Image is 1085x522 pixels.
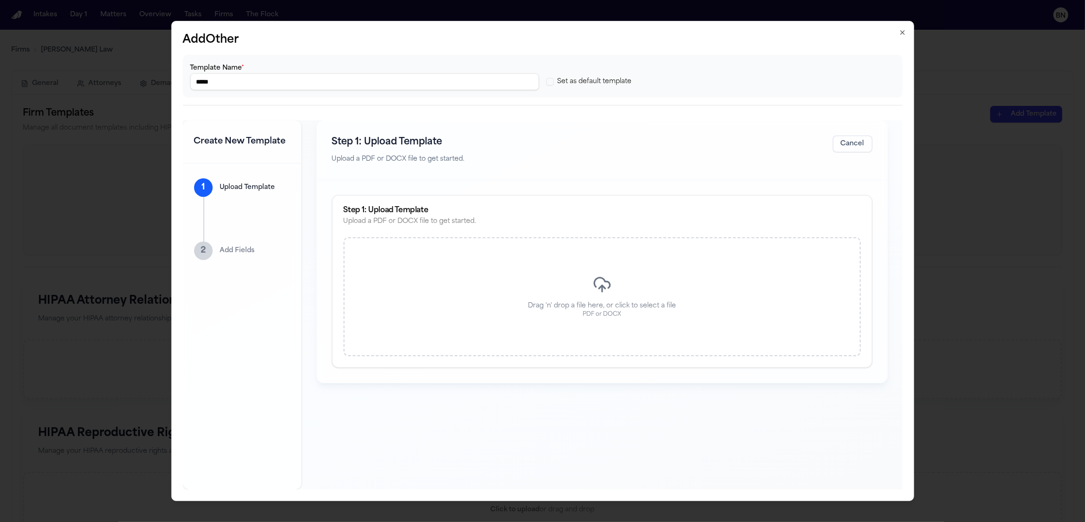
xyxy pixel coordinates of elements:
p: Upload a PDF or DOCX file to get started. [332,154,465,165]
div: 1Upload Template [194,178,290,197]
label: Set as default template [558,77,632,86]
p: PDF or DOCX [583,311,621,318]
label: Template Name [190,65,245,72]
div: 1 [194,178,213,197]
p: Upload Template [220,183,275,192]
h2: Add Other [183,33,903,47]
p: Add Fields [220,246,255,255]
h2: Step 1: Upload Template [332,136,465,149]
div: 2Add Fields [194,241,290,260]
div: Step 1: Upload Template [344,207,861,214]
h1: Create New Template [194,135,290,148]
div: 2 [194,241,213,260]
div: Upload a PDF or DOCX file to get started. [344,217,861,226]
button: Cancel [833,136,872,152]
p: Drag 'n' drop a file here, or click to select a file [528,301,676,311]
